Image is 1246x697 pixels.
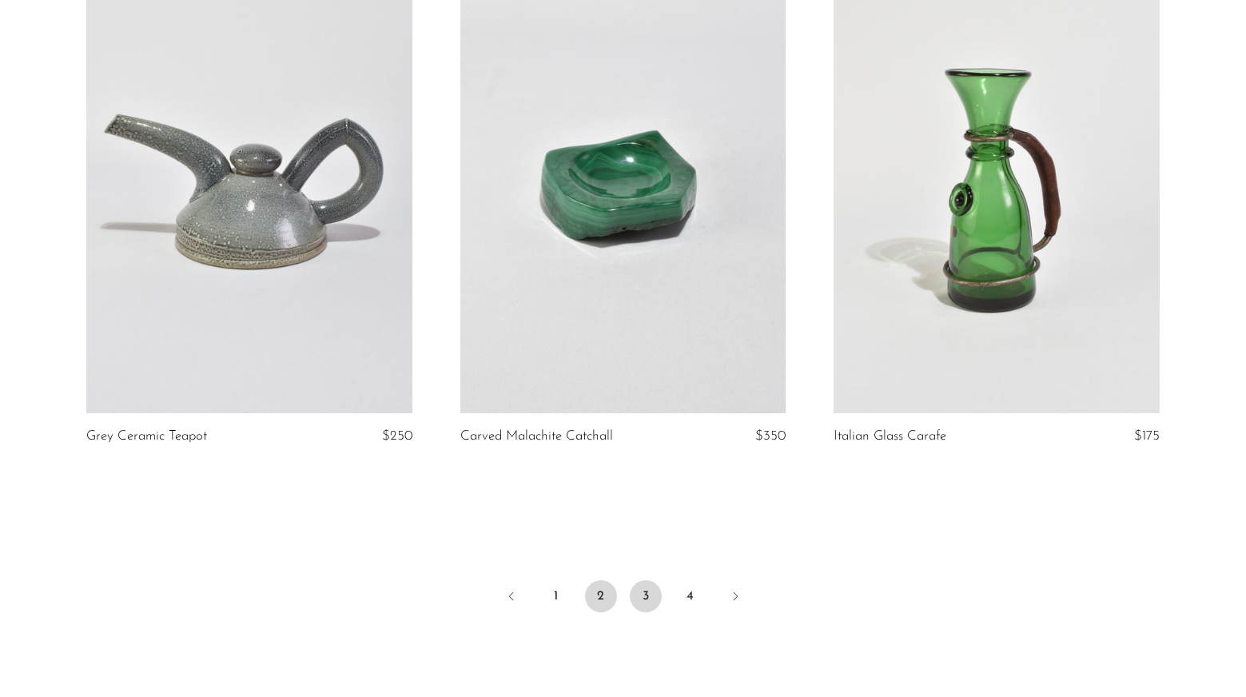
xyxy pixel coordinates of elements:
[86,429,207,444] a: Grey Ceramic Teapot
[834,429,946,444] a: Italian Glass Carafe
[540,580,572,612] a: 1
[496,580,527,615] a: Previous
[1134,429,1160,443] span: $175
[719,580,751,615] a: Next
[630,580,662,612] a: 3
[585,580,617,612] span: 2
[675,580,707,612] a: 4
[382,429,412,443] span: $250
[755,429,786,443] span: $350
[460,429,613,444] a: Carved Malachite Catchall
